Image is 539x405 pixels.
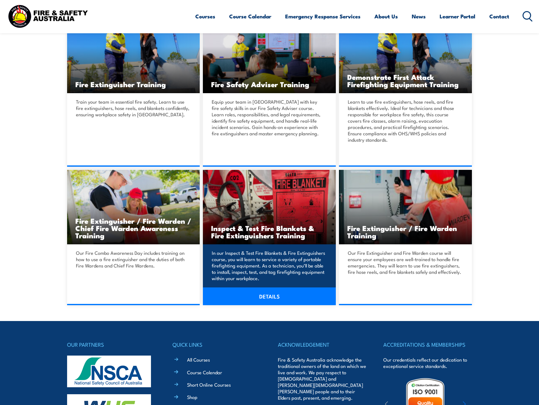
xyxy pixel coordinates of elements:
h3: Inspect & Test Fire Blankets & Fire Extinguishers Training [211,224,328,239]
a: Learner Portal [440,8,475,25]
h4: ACKNOWLEDGEMENT [278,340,367,349]
img: Fire Combo Awareness Day [67,170,200,244]
a: Course Calendar [187,369,222,376]
a: News [412,8,426,25]
h3: Demonstrate First Attack Firefighting Equipment Training [347,73,464,88]
img: Demonstrate First Attack Firefighting Equipment [339,19,472,93]
a: Fire Extinguisher / Fire Warden Training [339,170,472,244]
h3: Fire Extinguisher / Fire Warden Training [347,224,464,239]
a: Emergency Response Services [285,8,360,25]
a: About Us [374,8,398,25]
p: Learn to use fire extinguishers, hose reels, and fire blankets effectively. Ideal for technicians... [348,99,461,143]
a: Courses [195,8,215,25]
p: Fire & Safety Australia acknowledge the traditional owners of the land on which we live and work.... [278,357,367,401]
p: Our Fire Combo Awareness Day includes training on how to use a fire extinguisher and the duties o... [76,250,189,269]
p: Equip your team in [GEOGRAPHIC_DATA] with key fire safety skills in our Fire Safety Adviser cours... [212,99,325,137]
h4: OUR PARTNERS [67,340,156,349]
h4: ACCREDITATIONS & MEMBERSHIPS [383,340,472,349]
a: Fire Extinguisher / Fire Warden / Chief Fire Warden Awareness Training [67,170,200,244]
h3: Fire Extinguisher Training [75,80,192,88]
a: Course Calendar [229,8,271,25]
a: Short Online Courses [187,381,231,388]
a: DETAILS [203,287,336,305]
h4: QUICK LINKS [172,340,261,349]
h3: Fire Safety Adviser Training [211,80,328,88]
img: Fire Extinguisher Fire Warden Training [339,170,472,244]
img: Fire Safety Advisor [203,19,336,93]
img: nsca-logo-footer [67,356,151,387]
a: Demonstrate First Attack Firefighting Equipment Training [339,19,472,93]
a: Fire Safety Adviser Training [203,19,336,93]
p: Our Fire Extinguisher and Fire Warden course will ensure your employees are well-trained to handl... [348,250,461,275]
p: Train your team in essential fire safety. Learn to use fire extinguishers, hose reels, and blanke... [76,99,189,118]
img: Inspect & Test Fire Blankets & Fire Extinguishers Training [203,170,336,244]
a: Contact [489,8,509,25]
img: Fire Extinguisher Training [67,19,200,93]
h3: Fire Extinguisher / Fire Warden / Chief Fire Warden Awareness Training [75,217,192,239]
p: In our Inspect & Test Fire Blankets & Fire Extinguishers course, you will learn to service a vari... [212,250,325,281]
a: All Courses [187,356,210,363]
p: Our credentials reflect our dedication to exceptional service standards. [383,357,472,369]
a: Shop [187,394,197,400]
